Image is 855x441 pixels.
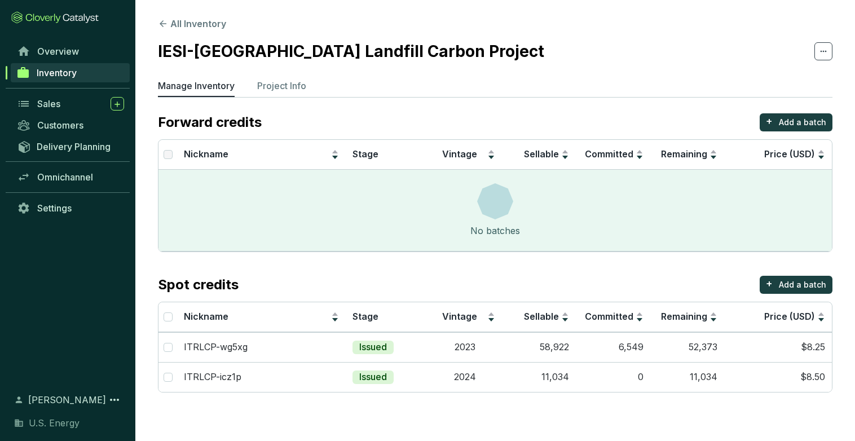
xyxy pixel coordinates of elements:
span: Committed [585,148,633,160]
button: +Add a batch [760,113,832,131]
span: Price (USD) [764,148,815,160]
span: Omnichannel [37,171,93,183]
span: Settings [37,202,72,214]
button: All Inventory [158,17,226,30]
span: Overview [37,46,79,57]
div: No batches [470,224,520,237]
span: Stage [352,311,378,322]
span: Remaining [661,148,707,160]
a: Delivery Planning [11,137,130,156]
p: + [766,276,773,292]
span: Sales [37,98,60,109]
p: Issued [359,371,387,383]
th: Stage [346,140,428,170]
td: 52,373 [650,332,724,362]
span: Stage [352,148,378,160]
p: Manage Inventory [158,79,235,92]
span: Customers [37,120,83,131]
td: $8.50 [724,362,832,392]
span: Nickname [184,148,228,160]
p: Forward credits [158,113,262,131]
a: Overview [11,42,130,61]
h2: IESI-[GEOGRAPHIC_DATA] Landfill Carbon Project [158,39,544,63]
span: Sellable [524,148,559,160]
span: Vintage [442,311,477,322]
button: +Add a batch [760,276,832,294]
span: [PERSON_NAME] [28,393,106,407]
td: 0 [576,362,650,392]
td: 6,549 [576,332,650,362]
span: Sellable [524,311,559,322]
p: ITRLCP-icz1p [184,371,241,383]
p: Spot credits [158,276,239,294]
p: Add a batch [779,279,826,290]
p: ITRLCP-wg5xg [184,341,248,354]
span: Price (USD) [764,311,815,322]
a: Settings [11,199,130,218]
span: U.S. Energy [29,416,80,430]
a: Inventory [11,63,130,82]
p: + [766,113,773,129]
p: Project Info [257,79,306,92]
p: Add a batch [779,117,826,128]
a: Omnichannel [11,167,130,187]
span: Committed [585,311,633,322]
span: Remaining [661,311,707,322]
a: Sales [11,94,130,113]
td: 11,034 [650,362,724,392]
td: $8.25 [724,332,832,362]
a: Customers [11,116,130,135]
th: Stage [346,302,428,332]
span: Delivery Planning [37,141,111,152]
td: 58,922 [502,332,576,362]
p: Issued [359,341,387,354]
span: Inventory [37,67,77,78]
span: Vintage [442,148,477,160]
td: 2024 [428,362,502,392]
td: 2023 [428,332,502,362]
span: Nickname [184,311,228,322]
td: 11,034 [502,362,576,392]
